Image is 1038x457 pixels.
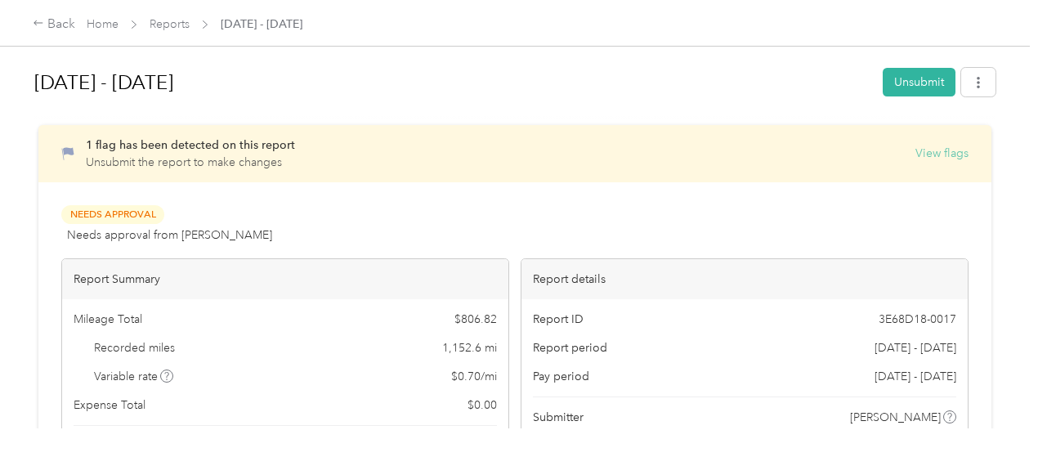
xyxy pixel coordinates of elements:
div: Report Summary [62,259,508,299]
span: Pay period [533,368,589,385]
span: [DATE] - [DATE] [875,368,956,385]
span: [DATE] - [DATE] [221,16,302,33]
span: Needs Approval [61,205,164,224]
button: View flags [915,145,969,162]
span: 1,152.6 mi [442,339,497,356]
span: 1 flag has been detected on this report [86,138,295,152]
div: Back [33,15,75,34]
span: [DATE] - [DATE] [875,339,956,356]
span: 3E68D18-0017 [879,311,956,328]
span: Variable rate [94,368,174,385]
span: $ 0.00 [468,397,497,414]
span: Mileage Total [74,311,142,328]
div: Report details [521,259,968,299]
h1: Aug 1 - 31, 2025 [34,63,871,102]
span: $ 806.82 [454,311,497,328]
span: Report ID [533,311,584,328]
button: Unsubmit [883,68,955,96]
a: Reports [150,17,190,31]
p: Unsubmit the report to make changes [86,154,295,171]
iframe: Everlance-gr Chat Button Frame [946,365,1038,457]
span: Recorded miles [94,339,175,356]
span: Submitter [533,409,584,426]
span: Expense Total [74,397,145,414]
span: [PERSON_NAME] [850,409,941,426]
span: Report period [533,339,607,356]
a: Home [87,17,119,31]
span: Needs approval from [PERSON_NAME] [67,226,272,244]
span: $ 0.70 / mi [451,368,497,385]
